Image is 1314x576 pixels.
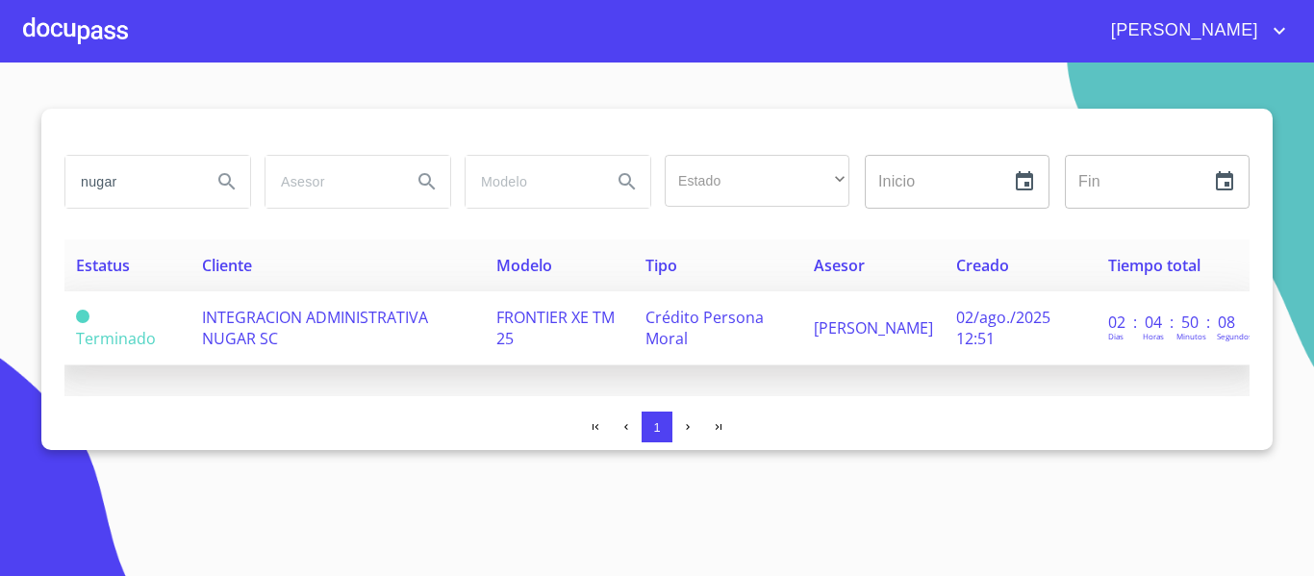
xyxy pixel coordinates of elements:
button: account of current user [1097,15,1291,46]
p: Minutos [1176,331,1206,341]
input: search [466,156,596,208]
span: Estatus [76,255,130,276]
p: Horas [1143,331,1164,341]
p: Dias [1108,331,1124,341]
span: 02/ago./2025 12:51 [956,307,1050,349]
span: Cliente [202,255,252,276]
span: INTEGRACION ADMINISTRATIVA NUGAR SC [202,307,428,349]
span: [PERSON_NAME] [814,317,933,338]
span: Terminado [76,310,89,323]
p: Segundos [1217,331,1252,341]
span: [PERSON_NAME] [1097,15,1268,46]
span: Tipo [645,255,677,276]
span: Creado [956,255,1009,276]
input: search [65,156,196,208]
span: FRONTIER XE TM 25 [496,307,615,349]
span: Tiempo total [1108,255,1200,276]
p: 02 : 04 : 50 : 08 [1108,312,1238,333]
span: Asesor [814,255,865,276]
span: Modelo [496,255,552,276]
div: ​ [665,155,849,207]
button: Search [404,159,450,205]
span: Crédito Persona Moral [645,307,764,349]
span: Terminado [76,328,156,349]
button: Search [604,159,650,205]
button: 1 [642,412,672,442]
input: search [265,156,396,208]
button: Search [204,159,250,205]
span: 1 [653,420,660,435]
